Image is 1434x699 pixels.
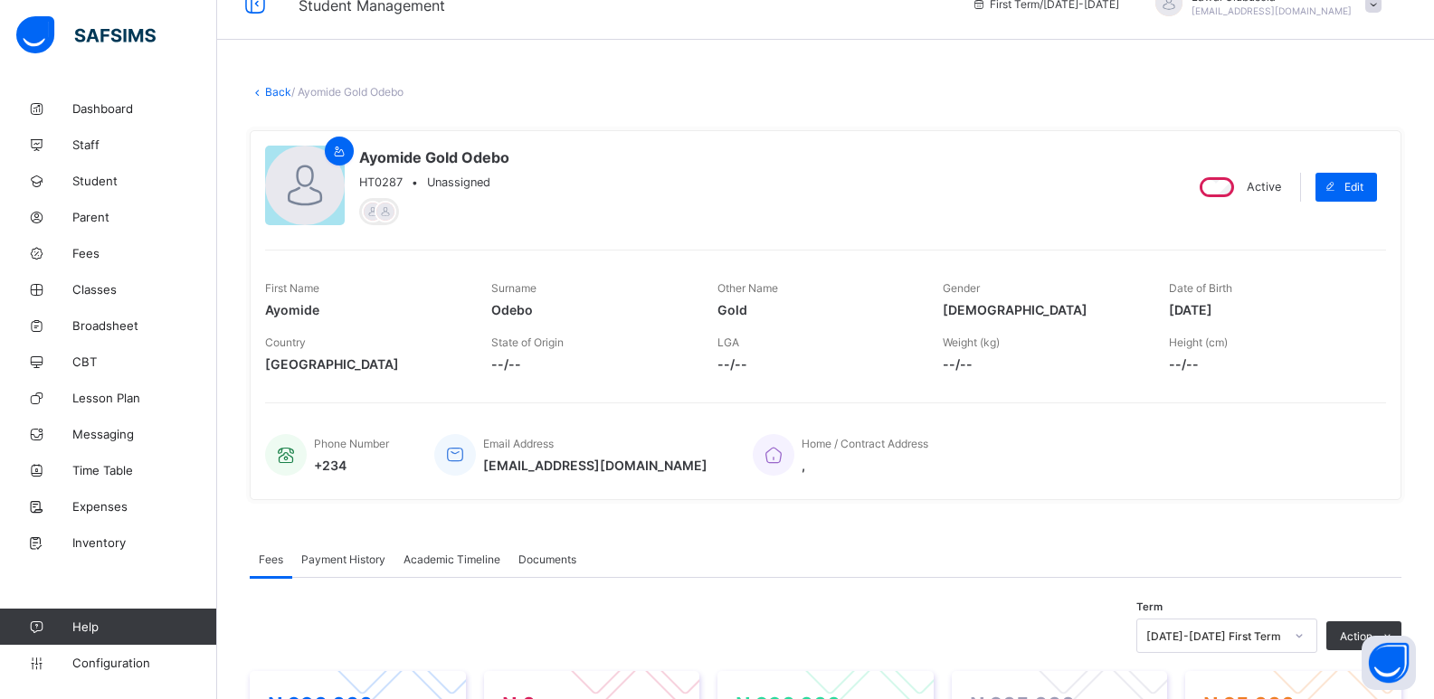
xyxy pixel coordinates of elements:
span: Lesson Plan [72,391,217,405]
span: [DATE] [1169,302,1368,317]
span: Date of Birth [1169,281,1232,295]
img: safsims [16,16,156,54]
span: Configuration [72,656,216,670]
span: Payment History [301,553,385,566]
span: --/-- [1169,356,1368,372]
div: • [359,175,509,189]
span: Action [1340,629,1372,643]
span: Dashboard [72,101,217,116]
span: State of Origin [491,335,564,349]
span: Surname [491,281,537,295]
span: LGA [717,335,739,349]
span: HT0287 [359,175,403,189]
div: [DATE]-[DATE] First Term [1146,629,1284,643]
span: First Name [265,281,319,295]
span: CBT [72,354,217,369]
span: Staff [72,137,217,152]
span: Inventory [72,535,217,550]
span: Gender [943,281,980,295]
span: Documents [518,553,576,566]
span: Fees [72,246,217,260]
span: Classes [72,282,217,297]
span: / Ayomide Gold Odebo [291,85,404,99]
span: Odebo [491,302,690,317]
span: Messaging [72,427,217,441]
span: Term [1136,600,1163,613]
span: [GEOGRAPHIC_DATA] [265,356,464,372]
span: Unassigned [427,175,490,189]
span: Fees [259,553,283,566]
span: Ayomide Gold Odebo [359,148,509,166]
span: Edit [1344,180,1363,194]
span: Home / Contract Address [802,437,928,450]
span: --/-- [943,356,1142,372]
span: Expenses [72,499,217,514]
span: [DEMOGRAPHIC_DATA] [943,302,1142,317]
span: Weight (kg) [943,335,1000,349]
span: Other Name [717,281,778,295]
span: [EMAIL_ADDRESS][DOMAIN_NAME] [1192,5,1352,16]
span: , [802,458,928,473]
span: +234 [314,458,389,473]
span: Phone Number [314,437,389,450]
span: --/-- [491,356,690,372]
span: Gold [717,302,916,317]
span: Help [72,619,216,634]
span: Active [1247,180,1281,194]
a: Back [265,85,291,99]
span: Academic Timeline [404,553,500,566]
span: Broadsheet [72,318,217,333]
button: Open asap [1362,636,1416,690]
span: Time Table [72,463,217,477]
span: --/-- [717,356,916,372]
span: Student [72,174,217,188]
span: [EMAIL_ADDRESS][DOMAIN_NAME] [483,458,708,473]
span: Email Address [483,437,554,450]
span: Parent [72,210,217,224]
span: Ayomide [265,302,464,317]
span: Height (cm) [1169,335,1228,349]
span: Country [265,335,306,349]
